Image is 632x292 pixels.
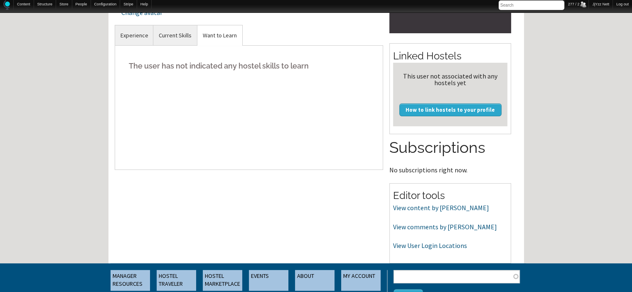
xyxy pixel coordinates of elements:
a: Want to Learn [197,25,242,46]
h2: Subscriptions [389,137,511,159]
a: How to link hostels to your profile [399,103,502,116]
a: MY ACCOUNT [341,270,381,291]
a: HOSTEL MARKETPLACE [203,270,242,291]
h2: Editor tools [393,189,507,203]
a: Experience [115,25,154,46]
h2: Linked Hostels [393,49,507,63]
div: This user not associated with any hostels yet [396,73,504,86]
a: Current Skills [153,25,197,46]
div: Change avatar [121,9,213,16]
a: View User Login Locations [393,241,467,250]
a: ABOUT [295,270,334,291]
a: View comments by [PERSON_NAME] [393,223,497,231]
section: No subscriptions right now. [389,137,511,173]
img: Home [3,0,10,10]
a: View content by [PERSON_NAME] [393,204,489,212]
a: EVENTS [249,270,288,291]
a: MANAGER RESOURCES [111,270,150,291]
a: HOSTEL TRAVELER [157,270,196,291]
input: Search [499,0,564,10]
h5: The user has not indicated any hostel skills to learn [121,53,377,79]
